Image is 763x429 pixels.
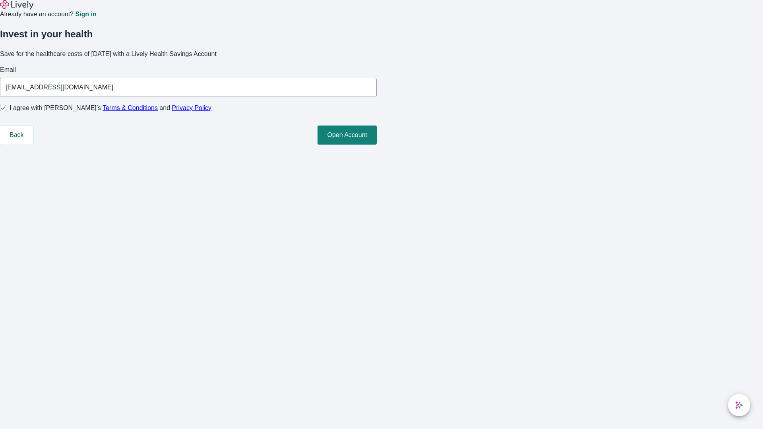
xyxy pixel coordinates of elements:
a: Terms & Conditions [103,104,158,111]
button: Open Account [318,126,377,145]
span: I agree with [PERSON_NAME]’s and [10,103,211,113]
button: chat [728,394,750,416]
svg: Lively AI Assistant [735,401,743,409]
a: Privacy Policy [172,104,212,111]
a: Sign in [75,11,96,17]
